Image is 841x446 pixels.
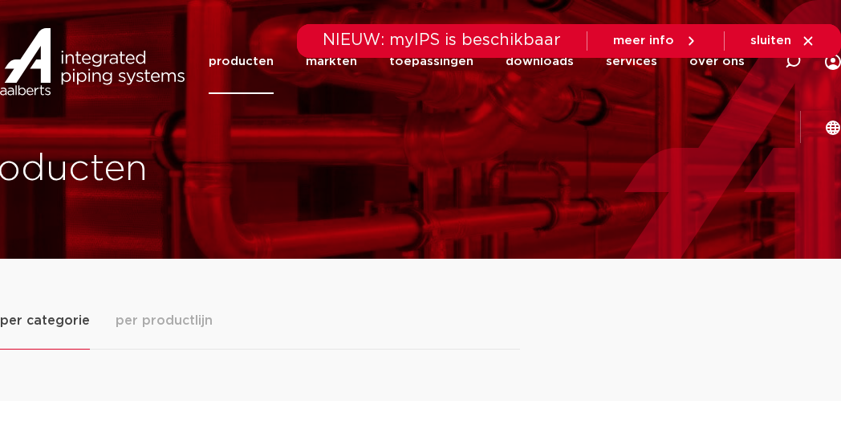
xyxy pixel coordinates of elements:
[389,29,473,94] a: toepassingen
[613,35,674,47] span: meer info
[209,29,274,94] a: producten
[116,311,213,330] span: per productlijn
[306,29,357,94] a: markten
[606,29,657,94] a: services
[750,35,791,47] span: sluiten
[506,29,574,94] a: downloads
[323,32,561,48] span: NIEUW: myIPS is beschikbaar
[613,34,698,48] a: meer info
[689,29,745,94] a: over ons
[750,34,815,48] a: sluiten
[209,29,745,94] nav: Menu
[825,29,841,94] div: my IPS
